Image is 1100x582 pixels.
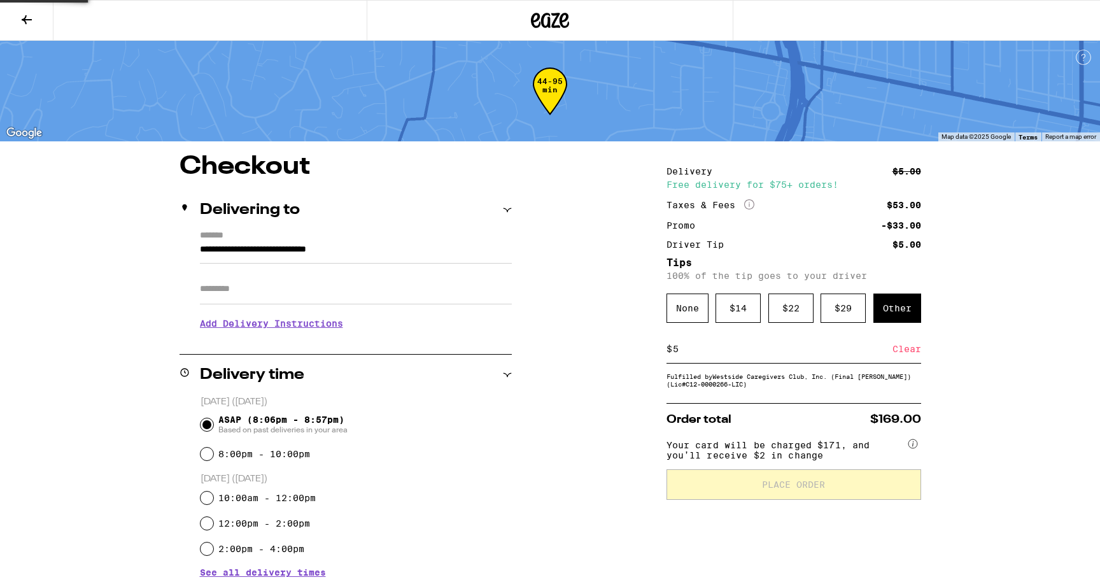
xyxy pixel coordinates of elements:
[666,436,906,460] span: Your card will be charged $171, and you’ll receive $2 in change
[666,221,704,230] div: Promo
[200,568,326,577] button: See all delivery times
[887,201,921,209] div: $53.00
[666,199,754,211] div: Taxes & Fees
[218,518,310,529] label: 12:00pm - 2:00pm
[892,240,921,249] div: $5.00
[666,258,921,268] h5: Tips
[666,373,921,388] div: Fulfilled by Westside Caregivers Club, Inc. (Final [PERSON_NAME]) (Lic# C12-0000266-LIC )
[666,240,733,249] div: Driver Tip
[881,221,921,230] div: -$33.00
[200,338,512,348] p: We'll contact you at [PHONE_NUMBER] when we arrive
[941,133,1011,140] span: Map data ©2025 Google
[218,449,310,459] label: 8:00pm - 10:00pm
[666,335,672,363] div: $
[666,469,921,500] button: Place Order
[200,202,300,218] h2: Delivering to
[8,9,92,19] span: Hi. Need any help?
[892,167,921,176] div: $5.00
[873,294,921,323] div: Other
[666,167,721,176] div: Delivery
[666,271,921,281] p: 100% of the tip goes to your driver
[3,125,45,141] a: Open this area in Google Maps (opens a new window)
[892,335,921,363] div: Clear
[200,309,512,338] h3: Add Delivery Instructions
[201,473,512,485] p: [DATE] ([DATE])
[200,367,304,383] h2: Delivery time
[666,180,921,189] div: Free delivery for $75+ orders!
[218,544,304,554] label: 2:00pm - 4:00pm
[201,396,512,408] p: [DATE] ([DATE])
[672,343,892,355] input: 0
[3,125,45,141] img: Google
[218,415,348,435] span: ASAP (8:06pm - 8:57pm)
[716,294,761,323] div: $ 14
[180,154,512,180] h1: Checkout
[1045,133,1096,140] a: Report a map error
[666,294,709,323] div: None
[762,480,825,489] span: Place Order
[218,425,348,435] span: Based on past deliveries in your area
[870,414,921,425] span: $169.00
[821,294,866,323] div: $ 29
[533,77,567,125] div: 44-95 min
[768,294,814,323] div: $ 22
[666,414,731,425] span: Order total
[218,493,316,503] label: 10:00am - 12:00pm
[1019,133,1038,141] a: Terms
